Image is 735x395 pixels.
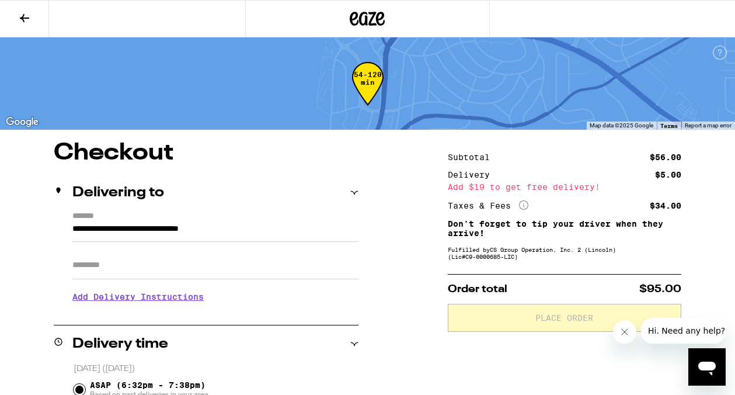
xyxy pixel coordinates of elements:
[74,363,359,375] p: [DATE] ([DATE])
[688,348,726,386] iframe: Button to launch messaging window
[3,115,41,130] img: Google
[352,71,384,115] div: 54-120 min
[650,153,681,161] div: $56.00
[448,171,498,179] div: Delivery
[650,202,681,210] div: $34.00
[590,122,653,129] span: Map data ©2025 Google
[72,337,168,351] h2: Delivery time
[72,186,164,200] h2: Delivering to
[72,310,358,320] p: We'll contact you at [PHONE_NUMBER] when we arrive
[448,153,498,161] div: Subtotal
[641,318,726,344] iframe: Message from company
[448,304,681,332] button: Place Order
[448,284,507,294] span: Order total
[54,141,358,165] h1: Checkout
[72,283,358,310] h3: Add Delivery Instructions
[685,122,731,129] a: Report a map error
[448,200,528,211] div: Taxes & Fees
[660,122,678,129] a: Terms
[3,115,41,130] a: Open this area in Google Maps (opens a new window)
[448,183,681,191] div: Add $19 to get free delivery!
[655,171,681,179] div: $5.00
[613,320,636,344] iframe: Close message
[535,314,593,322] span: Place Order
[639,284,681,294] span: $95.00
[448,219,681,238] p: Don't forget to tip your driver when they arrive!
[448,246,681,260] div: Fulfilled by CS Group Operation, Inc. 2 (Lincoln) (Lic# C9-0000685-LIC )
